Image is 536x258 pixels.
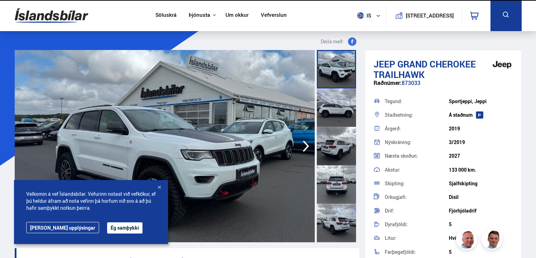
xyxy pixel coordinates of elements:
div: Staðsetning: [385,113,449,117]
a: Um okkur [225,12,249,19]
img: svg+xml;base64,PHN2ZyB4bWxucz0iaHR0cDovL3d3dy53My5vcmcvMjAwMC9zdmciIHdpZHRoPSI1MTIiIGhlaWdodD0iNT... [357,12,364,19]
div: Árgerð: [385,126,449,131]
span: Deila með: [321,37,344,46]
div: Tegund: [385,99,449,104]
div: Hvítur [449,235,513,241]
a: Vefverslun [261,12,287,19]
button: Deila með: [318,37,359,46]
div: 133 000 km. [449,167,513,173]
a: Söluskrá [155,12,176,19]
div: Akstur: [385,167,449,172]
span: Jeep [374,58,395,70]
div: Næsta skoðun: [385,153,449,158]
div: 2019 [449,126,513,131]
div: Fjórhjóladrif [449,208,513,214]
div: Sjálfskipting [449,181,513,186]
div: 3/2019 [449,139,513,145]
a: [PERSON_NAME] upplýsingar [26,222,99,233]
img: 3365208.jpeg [15,50,315,242]
div: 5 [449,222,513,227]
div: Farþegafjöldi: [385,250,449,255]
div: Litur: [385,236,449,241]
img: FbJEzSuNWCJXmdc-.webp [482,230,503,251]
button: Ég samþykki [107,222,142,234]
div: Orkugjafi: [385,195,449,200]
img: siFngHWaQ9KaOqBr.png [457,230,478,251]
button: is [354,5,386,26]
div: Á staðnum [449,112,513,118]
button: [STREET_ADDRESS] [409,13,451,19]
span: Grand Cherokee TRAILHAWK [374,58,476,81]
div: Dísil [449,194,513,200]
div: 2027 [449,153,513,159]
div: Dyrafjöldi: [385,222,449,227]
div: 5 [449,249,513,255]
span: is [354,12,372,19]
div: Skipting: [385,181,449,186]
span: Velkomin á vef Íslandsbílar. Vefurinn notast við vefkökur, ef þú heldur áfram að nota vefinn þá h... [26,191,156,212]
img: brand logo [488,54,516,76]
div: Nýskráning: [385,140,449,145]
span: Raðnúmer: [374,79,402,87]
a: [STREET_ADDRESS] [390,6,458,26]
img: G0Ugv5HjCgRt.svg [15,4,88,27]
div: Drif: [385,208,449,213]
button: Þjónusta [189,12,210,19]
div: 873033 [374,80,513,93]
div: Sportjeppi, Jeppi [449,99,513,104]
